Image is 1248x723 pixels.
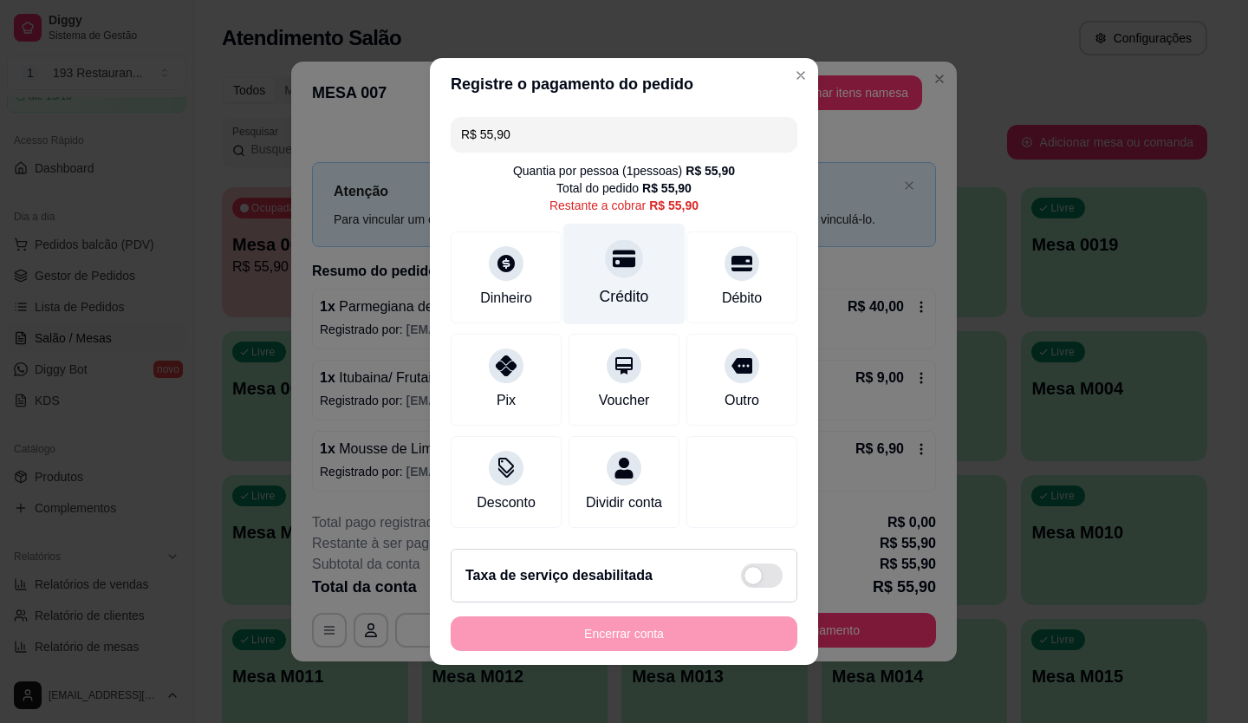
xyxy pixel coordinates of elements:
button: Close [787,62,815,89]
header: Registre o pagamento do pedido [430,58,818,110]
div: Restante a cobrar [549,197,699,214]
div: R$ 55,90 [686,162,735,179]
div: R$ 55,90 [642,179,692,197]
h2: Taxa de serviço desabilitada [465,565,653,586]
div: Voucher [599,390,650,411]
div: Dividir conta [586,492,662,513]
div: R$ 55,90 [649,197,699,214]
input: Ex.: hambúrguer de cordeiro [461,117,787,152]
div: Desconto [477,492,536,513]
div: Total do pedido [556,179,692,197]
div: Pix [497,390,516,411]
div: Outro [725,390,759,411]
div: Débito [722,288,762,309]
div: Quantia por pessoa ( 1 pessoas) [513,162,735,179]
div: Dinheiro [480,288,532,309]
div: Crédito [600,285,649,308]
